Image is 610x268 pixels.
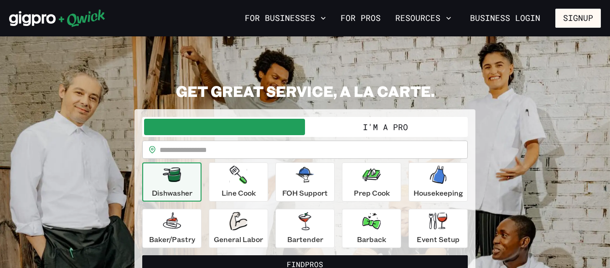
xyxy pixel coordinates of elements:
[209,162,268,202] button: Line Cook
[287,234,323,245] p: Bartender
[408,162,468,202] button: Housekeeping
[417,234,460,245] p: Event Setup
[408,209,468,248] button: Event Setup
[392,10,455,26] button: Resources
[342,209,401,248] button: Barback
[305,119,466,135] button: I'm a Pro
[555,9,601,28] button: Signup
[144,119,305,135] button: I'm a Business
[214,234,263,245] p: General Labor
[142,209,202,248] button: Baker/Pastry
[275,162,335,202] button: FOH Support
[342,162,401,202] button: Prep Cook
[357,234,386,245] p: Barback
[149,234,195,245] p: Baker/Pastry
[354,187,390,198] p: Prep Cook
[142,162,202,202] button: Dishwasher
[414,187,463,198] p: Housekeeping
[462,9,548,28] a: Business Login
[275,209,335,248] button: Bartender
[152,187,192,198] p: Dishwasher
[222,187,256,198] p: Line Cook
[134,82,476,100] h2: GET GREAT SERVICE, A LA CARTE.
[209,209,268,248] button: General Labor
[241,10,330,26] button: For Businesses
[337,10,384,26] a: For Pros
[282,187,328,198] p: FOH Support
